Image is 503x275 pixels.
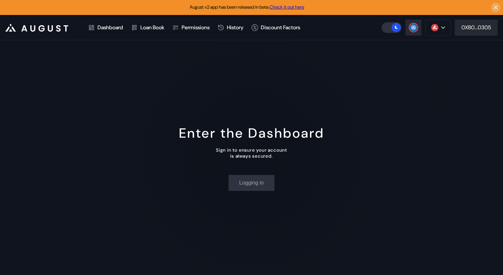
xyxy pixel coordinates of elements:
img: chain logo [431,24,438,31]
div: Loan Book [140,24,164,31]
div: Enter the Dashboard [179,124,324,142]
div: Dashboard [97,24,123,31]
button: Logging in [229,175,274,191]
div: Discount Factors [261,24,300,31]
div: Permissions [182,24,210,31]
span: August v2 app has been released in beta. [190,4,304,10]
a: Loan Book [127,15,168,40]
a: Discount Factors [248,15,304,40]
a: Check it out here [269,4,304,10]
button: 0XB0...0305 [455,20,498,36]
div: 0XB0...0305 [461,24,491,31]
div: History [227,24,244,31]
button: chain logo [425,20,451,36]
a: Permissions [168,15,214,40]
div: Sign in to ensure your account is always secured. [216,147,287,159]
a: History [214,15,248,40]
a: Dashboard [84,15,127,40]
